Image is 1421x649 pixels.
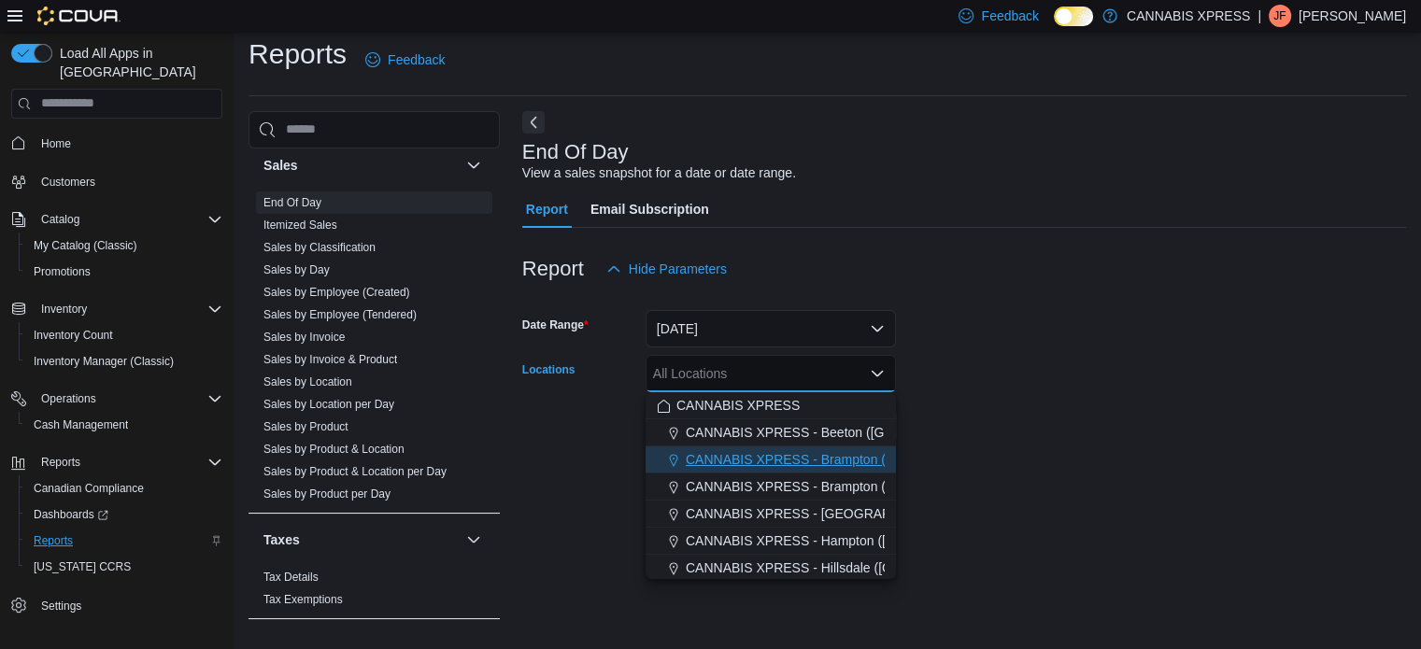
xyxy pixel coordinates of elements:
a: [US_STATE] CCRS [26,556,138,578]
span: Inventory Manager (Classic) [34,354,174,369]
span: Load All Apps in [GEOGRAPHIC_DATA] [52,44,222,81]
span: Catalog [34,208,222,231]
span: CANNABIS XPRESS - Hillsdale ([GEOGRAPHIC_DATA]) [686,558,1019,577]
span: JF [1273,5,1286,27]
button: Reports [34,451,88,473]
a: Sales by Employee (Created) [263,286,410,299]
button: Cash Management [19,412,230,438]
span: Settings [34,593,222,616]
button: CANNABIS XPRESS - Hillsdale ([GEOGRAPHIC_DATA]) [646,555,896,582]
h3: End Of Day [522,141,629,163]
a: Settings [34,595,89,617]
span: Reports [41,455,80,470]
span: Inventory [34,298,222,320]
h3: Report [522,258,584,280]
span: Sales by Day [263,262,330,277]
button: Settings [4,591,230,618]
div: Sales [249,191,500,513]
span: Promotions [34,264,91,279]
span: Inventory [41,302,87,317]
span: Tax Details [263,570,319,585]
span: End Of Day [263,195,321,210]
a: Cash Management [26,414,135,436]
span: Cash Management [26,414,222,436]
span: Report [526,190,568,228]
span: Cash Management [34,417,128,432]
span: [US_STATE] CCRS [34,559,131,574]
span: Inventory Count [34,328,113,343]
a: Dashboards [26,503,116,526]
a: Sales by Product [263,420,348,433]
span: Sales by Invoice & Product [263,352,397,367]
button: Customers [4,168,230,195]
span: Home [41,136,71,151]
button: My Catalog (Classic) [19,233,230,259]
h1: Reports [249,35,347,73]
span: Email Subscription [590,190,709,228]
button: Taxes [263,530,459,549]
a: Sales by Employee (Tendered) [263,308,417,321]
button: Hide Parameters [599,250,734,288]
p: [PERSON_NAME] [1299,5,1406,27]
span: Sales by Classification [263,240,376,255]
span: Sales by Location [263,374,352,389]
span: Canadian Compliance [34,481,144,496]
a: Dashboards [19,501,230,528]
span: Feedback [981,7,1038,25]
button: Inventory Count [19,322,230,348]
span: Sales by Product [263,419,348,434]
span: Inventory Manager (Classic) [26,350,222,373]
button: Taxes [462,529,485,551]
span: Dashboards [34,507,108,522]
span: Itemized Sales [263,218,337,233]
span: My Catalog (Classic) [34,238,137,253]
span: Sales by Employee (Created) [263,285,410,300]
span: Sales by Employee (Tendered) [263,307,417,322]
span: Customers [34,170,222,193]
span: Sales by Product per Day [263,487,391,501]
span: Feedback [388,50,445,69]
span: Reports [26,529,222,552]
span: Customers [41,175,95,190]
span: CANNABIS XPRESS - Brampton ([GEOGRAPHIC_DATA]) [686,450,1026,469]
span: Reports [34,451,222,473]
a: Home [34,133,78,155]
span: CANNABIS XPRESS - [GEOGRAPHIC_DATA] ([GEOGRAPHIC_DATA]) [686,504,1105,523]
div: Taxes [249,566,500,618]
a: Canadian Compliance [26,477,151,500]
span: My Catalog (Classic) [26,234,222,257]
a: Reports [26,529,80,552]
p: CANNABIS XPRESS [1127,5,1250,27]
a: Sales by Invoice [263,331,345,344]
a: Feedback [358,41,452,78]
span: Reports [34,533,73,548]
span: CANNABIS XPRESS [676,396,800,415]
span: Settings [41,599,81,614]
button: [US_STATE] CCRS [19,554,230,580]
a: Sales by Location per Day [263,398,394,411]
button: [DATE] [646,310,896,347]
a: Sales by Invoice & Product [263,353,397,366]
div: View a sales snapshot for a date or date range. [522,163,796,183]
a: Tax Details [263,571,319,584]
button: Operations [4,386,230,412]
button: Canadian Compliance [19,475,230,501]
a: Sales by Classification [263,241,376,254]
span: Sales by Location per Day [263,397,394,412]
label: Locations [522,362,576,377]
button: Next [522,111,545,134]
span: CANNABIS XPRESS - Brampton (Veterans Drive) [686,477,975,496]
span: Inventory Count [26,324,222,346]
span: Operations [34,388,222,410]
button: CANNABIS XPRESS - Beeton ([GEOGRAPHIC_DATA]) [646,419,896,446]
span: CANNABIS XPRESS - Hampton ([GEOGRAPHIC_DATA]) [686,531,1022,550]
button: CANNABIS XPRESS - Brampton ([GEOGRAPHIC_DATA]) [646,446,896,473]
button: Catalog [34,208,87,231]
span: Home [34,132,222,155]
button: Reports [4,449,230,475]
button: Home [4,130,230,157]
a: Sales by Day [263,263,330,276]
a: End Of Day [263,196,321,209]
a: My Catalog (Classic) [26,234,145,257]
